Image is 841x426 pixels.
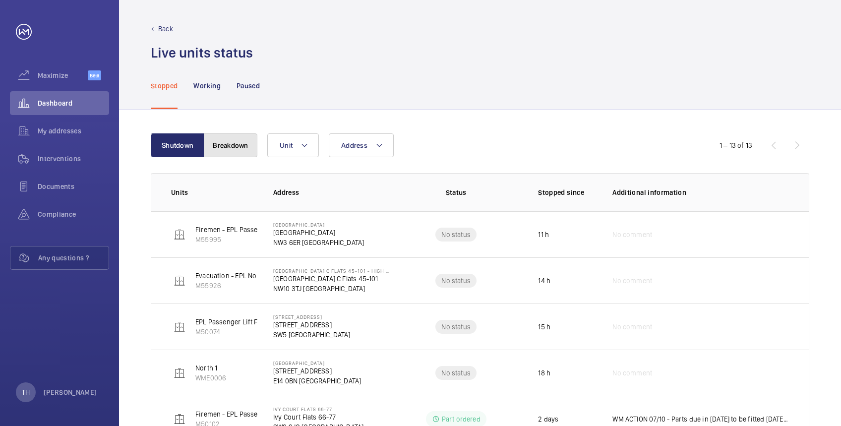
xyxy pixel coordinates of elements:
[441,276,471,286] p: No status
[151,81,178,91] p: Stopped
[174,367,185,379] img: elevator.svg
[612,187,789,197] p: Additional information
[441,368,471,378] p: No status
[38,253,109,263] span: Any questions ?
[273,228,364,238] p: [GEOGRAPHIC_DATA]
[612,230,652,240] span: No comment
[538,368,550,378] p: 18 h
[329,133,394,157] button: Address
[273,320,351,330] p: [STREET_ADDRESS]
[441,322,471,332] p: No status
[273,222,364,228] p: [GEOGRAPHIC_DATA]
[195,373,226,383] p: WME0006
[273,360,361,366] p: [GEOGRAPHIC_DATA]
[38,98,109,108] span: Dashboard
[273,314,351,320] p: [STREET_ADDRESS]
[193,81,220,91] p: Working
[158,24,173,34] p: Back
[38,70,88,80] span: Maximize
[720,140,752,150] div: 1 – 13 of 13
[397,187,515,197] p: Status
[273,187,390,197] p: Address
[38,126,109,136] span: My addresses
[612,414,789,424] p: WM ACTION 07/10 - Parts due in [DATE] to be fitted [DATE] - Chasing suppliers for their availabil...
[538,187,597,197] p: Stopped since
[195,281,312,291] p: M55926
[195,317,283,327] p: EPL Passenger Lift Flats 1-24
[195,363,226,373] p: North 1
[195,327,283,337] p: M50074
[273,284,390,294] p: NW10 3TJ [GEOGRAPHIC_DATA]
[341,141,367,149] span: Address
[174,229,185,241] img: elevator.svg
[38,182,109,191] span: Documents
[174,321,185,333] img: elevator.svg
[273,268,390,274] p: [GEOGRAPHIC_DATA] C Flats 45-101 - High Risk Building
[171,187,257,197] p: Units
[195,271,312,281] p: Evacuation - EPL No 4 Flats 45-101 R/h
[273,366,361,376] p: [STREET_ADDRESS]
[267,133,319,157] button: Unit
[273,238,364,247] p: NW3 6ER [GEOGRAPHIC_DATA]
[237,81,260,91] p: Paused
[538,414,558,424] p: 2 days
[273,274,390,284] p: [GEOGRAPHIC_DATA] C Flats 45-101
[174,275,185,287] img: elevator.svg
[195,409,319,419] p: Firemen - EPL Passenger Lift Flats 66-77
[44,387,97,397] p: [PERSON_NAME]
[22,387,30,397] p: TH
[38,209,109,219] span: Compliance
[151,44,253,62] h1: Live units status
[442,414,481,424] p: Part ordered
[273,412,364,422] p: Ivy Court Flats 66-77
[441,230,471,240] p: No status
[38,154,109,164] span: Interventions
[612,276,652,286] span: No comment
[612,322,652,332] span: No comment
[612,368,652,378] span: No comment
[195,225,284,235] p: Firemen - EPL Passenger Lift
[174,413,185,425] img: elevator.svg
[273,330,351,340] p: SW5 [GEOGRAPHIC_DATA]
[88,70,101,80] span: Beta
[151,133,204,157] button: Shutdown
[538,322,550,332] p: 15 h
[538,230,549,240] p: 11 h
[538,276,550,286] p: 14 h
[280,141,293,149] span: Unit
[273,376,361,386] p: E14 0BN [GEOGRAPHIC_DATA]
[273,406,364,412] p: Ivy Court Flats 66-77
[204,133,257,157] button: Breakdown
[195,235,284,244] p: M55995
